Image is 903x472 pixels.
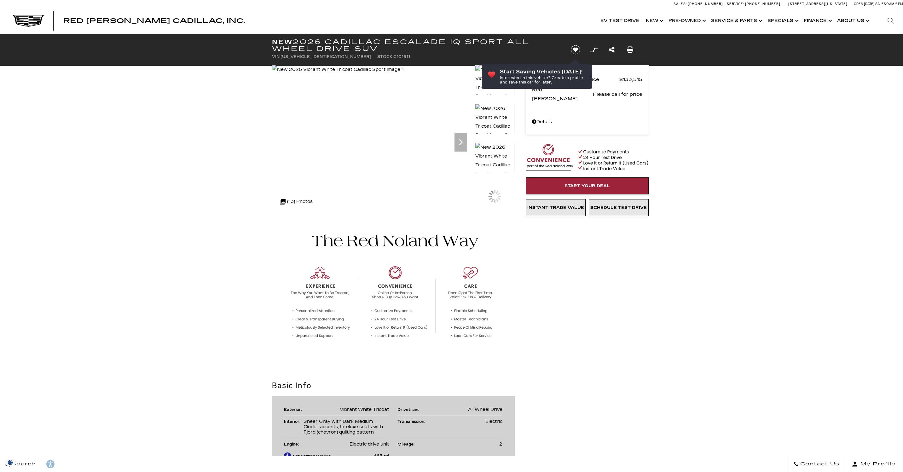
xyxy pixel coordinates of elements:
span: Stock: [377,55,393,59]
span: MSRP - Total Vehicle Price [532,75,619,84]
span: Search [10,460,36,469]
div: Next [454,133,467,152]
span: Contact Us [799,460,839,469]
span: Please call for price [593,90,642,99]
h2: Basic Info [272,380,515,391]
span: [US_VEHICLE_IDENTIFICATION_NUMBER] [281,55,371,59]
span: [PHONE_NUMBER] [745,2,780,6]
a: Red [PERSON_NAME] Please call for price [532,85,642,103]
span: VIN: [272,55,281,59]
img: New 2026 Vibrant White Tricoat Cadillac Sport image 2 [475,104,515,140]
span: [PHONE_NUMBER] [688,2,723,6]
span: My Profile [858,460,896,469]
span: Vibrant White Tricoat [340,407,389,412]
a: Start Your Deal [526,177,649,194]
img: Opt-Out Icon [3,459,18,466]
img: New 2026 Vibrant White Tricoat Cadillac Sport image 1 [475,65,515,101]
button: Open user profile menu [844,456,903,472]
img: Cadillac Dark Logo with Cadillac White Text [13,15,44,27]
a: Details [532,118,642,126]
iframe: YouTube video player [526,219,649,319]
a: New [643,8,665,33]
section: Click to Open Cookie Consent Modal [3,459,18,466]
span: Start Your Deal [564,183,610,188]
a: Service: [PHONE_NUMBER] [725,2,782,6]
span: All Wheel Drive [468,407,502,412]
div: Engine: [284,441,302,447]
a: Share this New 2026 Cadillac ESCALADE IQ Sport All Wheel Drive SUV [609,45,615,54]
span: Electric drive unit [350,441,389,447]
span: 2 [499,441,502,447]
button: Save vehicle [569,45,582,55]
span: Red [PERSON_NAME] [532,85,593,103]
a: Sales: [PHONE_NUMBER] [674,2,725,6]
div: Interior: [284,419,304,424]
a: Finance [801,8,834,33]
span: 465 [373,453,383,459]
h1: 2026 Cadillac ESCALADE IQ Sport All Wheel Drive SUV [272,38,560,52]
span: Sales: [674,2,687,6]
span: $133,515 [619,75,642,84]
span: mi [384,453,389,459]
a: Specials [764,8,801,33]
div: Mileage: [397,441,418,447]
span: Service: [727,2,744,6]
a: Schedule Test Drive [589,199,649,216]
img: New 2026 Vibrant White Tricoat Cadillac Sport image 3 [475,143,515,179]
div: Transmission: [397,419,428,424]
span: Instant Trade Value [527,205,584,210]
strong: New [272,38,293,46]
span: Open [DATE] [854,2,875,6]
a: EV Test Drive [597,8,643,33]
div: (13) Photos [277,194,316,209]
a: [STREET_ADDRESS][US_STATE] [788,2,848,6]
button: Compare vehicle [589,45,599,55]
a: MSRP - Total Vehicle Price $133,515 [532,75,642,84]
div: Est Battery Range [284,453,334,459]
a: Contact Us [789,456,844,472]
a: Instant Trade Value [526,199,586,216]
span: Electric [485,419,502,424]
a: About Us [834,8,871,33]
a: Print this New 2026 Cadillac ESCALADE IQ Sport All Wheel Drive SUV [627,45,633,54]
a: Red [PERSON_NAME] Cadillac, Inc. [63,18,245,24]
a: Service & Parts [708,8,764,33]
div: Exterior: [284,407,305,412]
div: Drivetrain: [397,407,422,412]
span: Red [PERSON_NAME] Cadillac, Inc. [63,17,245,25]
span: C101611 [393,55,410,59]
span: Sheer Gray with Dark Medium Cinder accents, Inteluxe seats with Fjord (chevron) quilting pattern [304,419,383,435]
span: 9 AM-6 PM [887,2,903,6]
img: New 2026 Vibrant White Tricoat Cadillac Sport image 1 [272,65,404,74]
span: Sales: [875,2,887,6]
a: Pre-Owned [665,8,708,33]
span: Schedule Test Drive [590,205,647,210]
